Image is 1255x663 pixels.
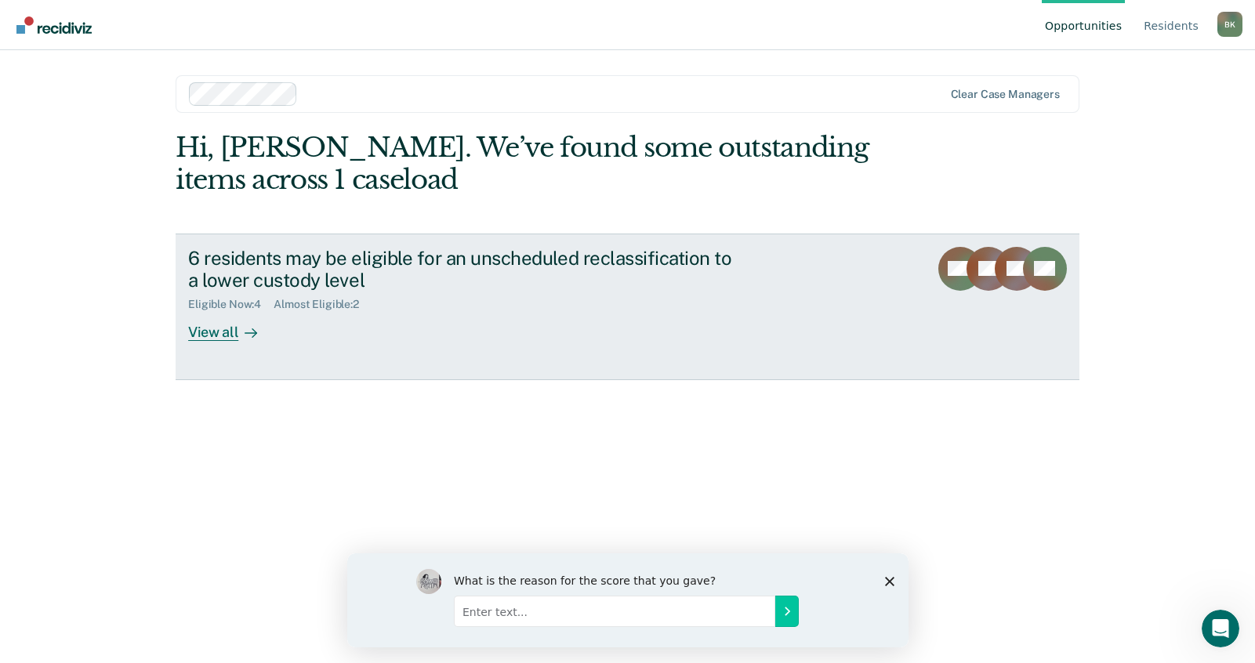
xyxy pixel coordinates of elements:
img: Recidiviz [16,16,92,34]
a: 6 residents may be eligible for an unscheduled reclassification to a lower custody levelEligible ... [176,234,1079,380]
div: Almost Eligible : 2 [274,298,372,311]
button: Profile dropdown button [1217,12,1242,37]
div: View all [188,311,276,342]
div: Eligible Now : 4 [188,298,274,311]
div: 6 residents may be eligible for an unscheduled reclassification to a lower custody level [188,247,738,292]
div: Clear case managers [951,88,1060,101]
div: B K [1217,12,1242,37]
div: Hi, [PERSON_NAME]. We’ve found some outstanding items across 1 caseload [176,132,898,196]
iframe: Survey by Kim from Recidiviz [347,553,909,647]
iframe: Intercom live chat [1202,610,1239,647]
